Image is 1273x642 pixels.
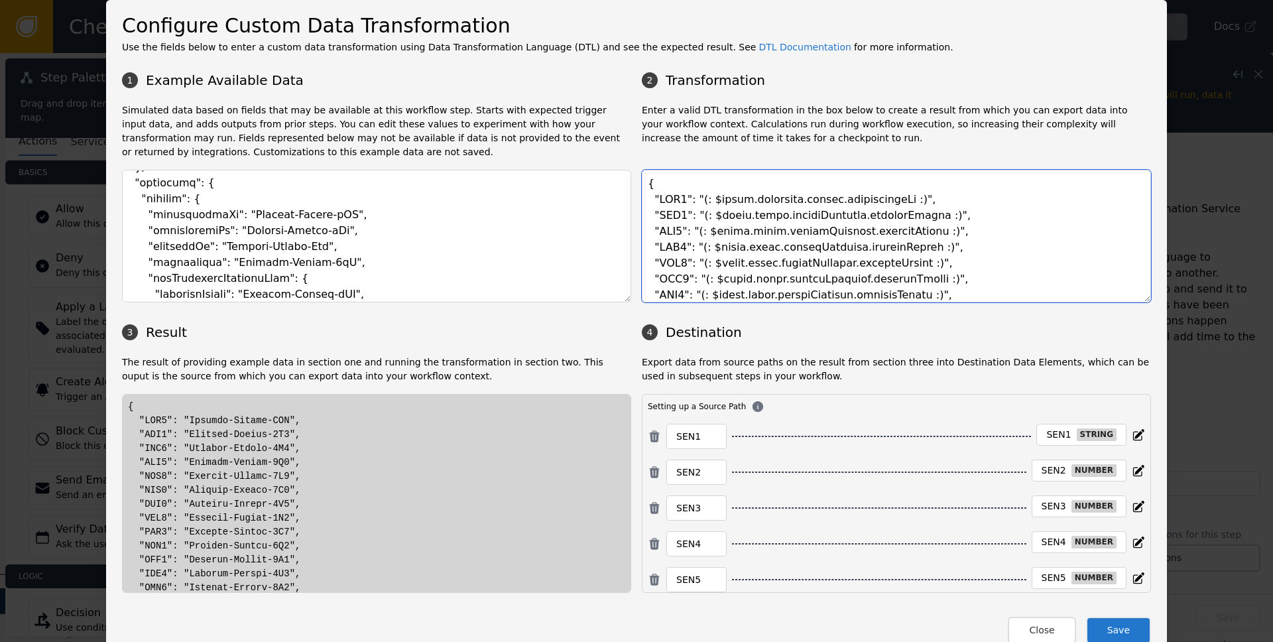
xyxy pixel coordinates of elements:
input: Enter a Source Path [676,536,717,552]
div: number [1071,572,1117,584]
div: 3 [122,324,138,340]
div: SEN1 [1046,429,1071,441]
div: number [1071,536,1117,548]
div: 4 [642,324,658,340]
p: Export data from source paths on the result from section three into Destination Data Elements, wh... [642,355,1151,383]
h3: Destination [642,322,1151,342]
input: Enter a Source Path [676,428,717,444]
h3: Transformation [642,70,1151,90]
textarea: { "lorem": { "ipsum": { "dolorsItametco": { "adipiscingelItseddoeIu": "Tempori-Utlabo-e2D", "magn... [122,170,631,302]
input: Enter a Source Path [676,500,717,516]
div: 1 [122,72,138,88]
span: for more information. [854,42,953,52]
div: SEN2 [1042,465,1066,477]
div: SEN3 [1042,501,1066,513]
p: The result of providing example data in section one and running the transformation in section two... [122,355,631,383]
p: Simulated data based on fields that may be available at this workflow step. Starts with expected ... [122,103,631,159]
h3: Example Available Data [122,70,631,90]
h3: Result [122,322,631,342]
div: SEN5 [1042,572,1066,584]
input: Enter a Source Path [676,572,717,588]
span: Use the fields below to enter a custom data transformation using Data Transformation Language (DT... [122,42,756,52]
div: number [1071,500,1117,513]
div: string [1077,428,1117,441]
h2: Configure Custom Data Transformation [122,11,1151,40]
p: Enter a valid DTL transformation in the box below to create a result from which you can export da... [642,103,1151,159]
div: 2 [642,72,658,88]
div: Setting up a Source Path [648,400,1145,413]
input: Enter a Source Path [676,464,717,480]
a: DTL Documentation [758,42,851,52]
div: number [1071,464,1117,477]
textarea: { "LOR1": "(: $ipsum.dolorsita.consec.adipiscingeLi :)", "SED1": "(: $doeiu.tempo.incidiDuntutla.... [642,170,1151,302]
div: SEN4 [1042,537,1066,548]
